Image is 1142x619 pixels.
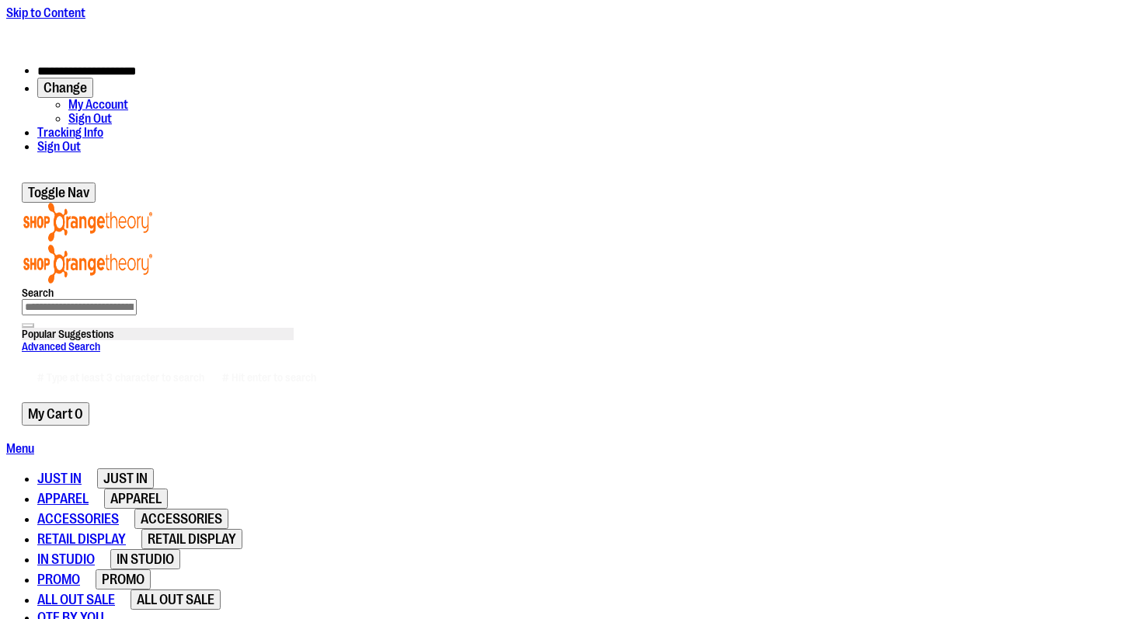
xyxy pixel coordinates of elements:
p: FREE Shipping, orders over $600. [468,20,674,34]
div: Promotional banner [6,20,1136,51]
button: Search [22,323,34,328]
span: ACCESSORIES [37,511,119,527]
a: Skip to Content [6,6,85,20]
a: Sign Out [68,112,112,126]
span: IN STUDIO [37,551,95,567]
span: 0 [75,406,83,422]
button: Toggle Nav [22,183,96,203]
span: ALL OUT SALE [37,592,115,607]
span: My Cart [28,406,73,422]
span: PROMO [37,572,80,587]
span: Toggle Nav [28,185,89,200]
span: PROMO [102,572,144,587]
span: IN STUDIO [117,551,174,567]
span: # Hit enter to search [222,371,316,384]
span: ALL OUT SALE [137,592,214,607]
span: RETAIL DISPLAY [148,531,236,547]
button: Account menu [37,78,93,98]
a: Menu [6,442,34,456]
span: RETAIL DISPLAY [37,531,126,547]
img: Shop Orangetheory [22,245,154,283]
a: Sign Out [37,140,81,154]
a: Advanced Search [22,340,100,353]
a: My Account [68,98,128,112]
span: APPAREL [37,491,89,506]
span: JUST IN [37,471,82,486]
span: # Type at least 3 character to search [37,371,204,384]
span: ACCESSORIES [141,511,222,527]
img: Shop Orangetheory [22,203,154,242]
button: My Cart [22,402,89,426]
a: Details [638,20,674,34]
span: Change [44,80,87,96]
span: APPAREL [110,491,162,506]
div: Popular Suggestions [22,328,294,340]
a: Tracking Info [37,126,103,140]
span: Search [22,287,54,299]
span: JUST IN [103,471,148,486]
